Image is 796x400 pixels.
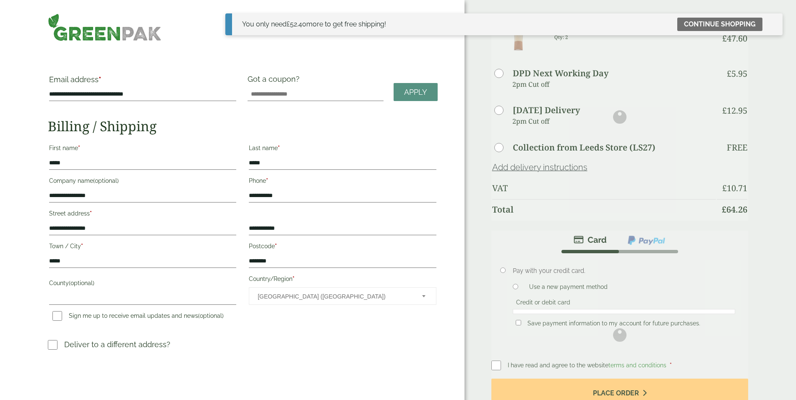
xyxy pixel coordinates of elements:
label: Email address [49,76,236,88]
div: You only need more to get free shipping! [242,19,386,29]
span: (optional) [198,312,224,319]
a: Continue shopping [677,18,762,31]
label: Company name [49,175,236,189]
label: Country/Region [249,273,436,287]
label: Phone [249,175,436,189]
abbr: required [278,145,280,151]
span: (optional) [93,177,119,184]
label: First name [49,142,236,156]
abbr: required [78,145,80,151]
abbr: required [99,75,101,84]
span: £ [287,20,290,28]
abbr: required [81,243,83,249]
span: (optional) [69,280,94,286]
abbr: required [266,177,268,184]
label: Sign me up to receive email updates and news [49,312,227,322]
abbr: required [90,210,92,217]
span: Apply [404,88,427,97]
span: Country/Region [249,287,436,305]
abbr: required [292,275,295,282]
abbr: required [275,243,277,249]
span: United Kingdom (UK) [258,288,410,305]
label: Last name [249,142,436,156]
h2: Billing / Shipping [48,118,438,134]
label: Postcode [249,240,436,255]
img: GreenPak Supplies [48,13,162,41]
label: Town / City [49,240,236,255]
label: Street address [49,208,236,222]
label: County [49,277,236,291]
input: Sign me up to receive email updates and news(optional) [52,311,62,321]
label: Got a coupon? [248,75,303,88]
a: Apply [394,83,438,101]
span: 52.40 [287,20,306,28]
p: Deliver to a different address? [64,339,170,350]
